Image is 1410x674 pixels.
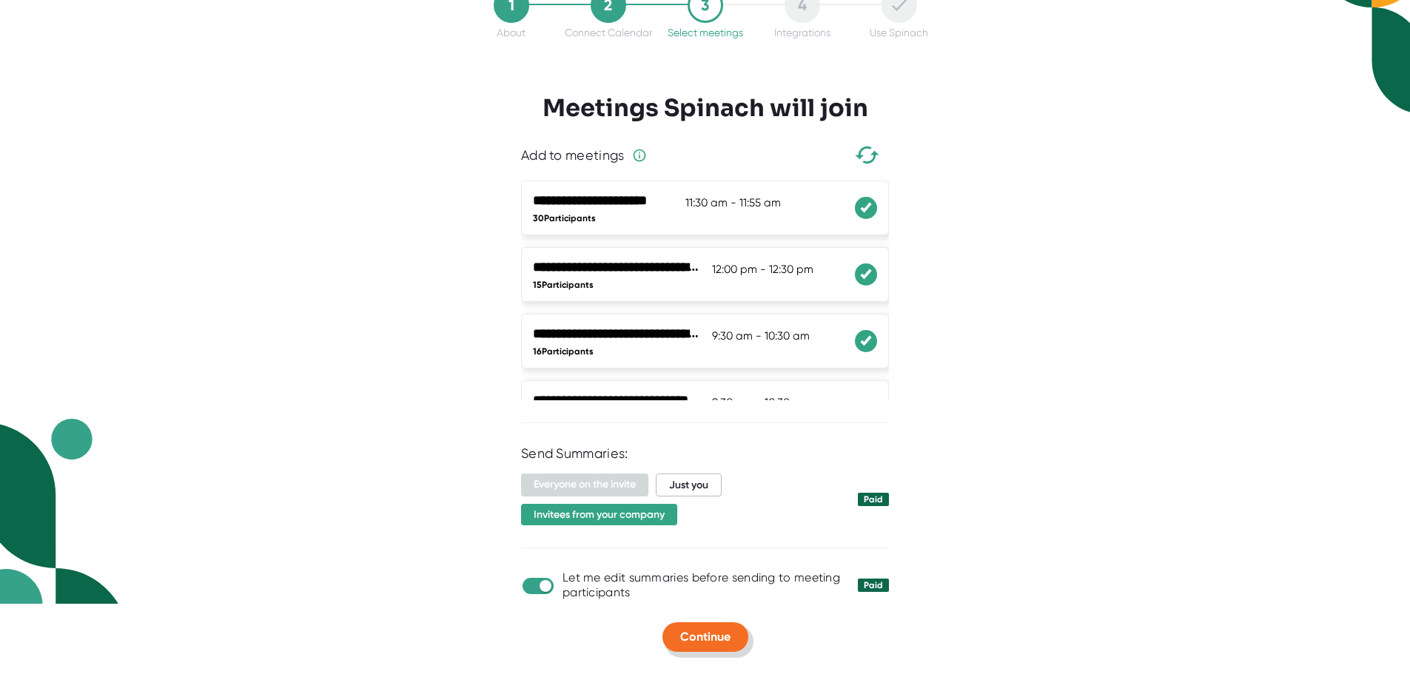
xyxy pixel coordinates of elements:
span: 12:00 pm - 12:30 pm [712,263,813,276]
div: Paid [864,494,883,505]
span: Continue [680,630,731,644]
span: 9:30 am - 10:30 am [712,329,810,343]
span: 11:30 am - 11:55 am [685,196,781,209]
span: 15 Participants [533,280,594,290]
h3: Meetings Spinach will join [543,94,868,122]
div: Add to meetings [521,147,625,164]
span: 16 Participants [533,346,594,357]
div: Let me edit summaries before sending to meeting participants [563,570,847,600]
button: Continue [662,622,748,652]
span: Just you [656,474,722,496]
span: 30 Participants [533,213,596,223]
div: Send Summaries: [521,445,889,462]
span: Invitees from your company [521,504,677,525]
div: Use Spinach [870,27,928,38]
div: Connect Calendar [565,27,652,38]
div: Paid [864,580,883,590]
div: Integrations [774,27,830,38]
div: Select meetings [668,27,743,38]
div: About [497,27,526,38]
span: Everyone on the invite [521,474,648,496]
span: 9:30 am - 10:30 am [712,396,810,409]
